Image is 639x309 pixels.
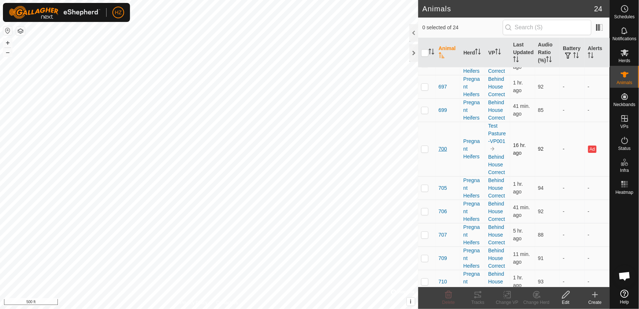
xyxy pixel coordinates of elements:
span: 0 selected of 24 [423,24,503,31]
div: Pregnant Heifers [463,137,482,161]
a: Behind House Correct [488,99,505,121]
img: Gallagher Logo [9,6,100,19]
button: Reset Map [3,26,12,35]
div: Create [580,299,610,306]
th: Battery [560,38,585,68]
td: - [585,176,610,200]
span: Oct 3, 2025, 9:36 PM [513,181,523,195]
span: Oct 3, 2025, 5:36 PM [513,228,523,241]
p-sorticon: Activate to sort [475,50,481,56]
td: - [560,75,585,98]
button: Map Layers [16,27,25,35]
span: 700 [439,145,447,153]
td: - [560,246,585,270]
span: Infra [620,168,629,173]
span: Animals [617,80,632,85]
button: – [3,48,12,57]
span: Delete [442,300,455,305]
button: Ad [588,146,596,153]
p-sorticon: Activate to sort [439,53,445,59]
td: - [560,223,585,246]
div: Change Herd [522,299,551,306]
div: Pregnant Heifers [463,75,482,98]
div: Pregnant Heifers [463,99,482,122]
a: Behind House Correct [488,201,505,222]
a: Behind House Correct [488,76,505,97]
span: 697 [439,83,447,91]
div: Pregnant Heifers [463,200,482,223]
div: Edit [551,299,580,306]
span: Herds [618,59,630,63]
a: Behind House Correct [488,248,505,269]
span: 92 [538,208,544,214]
span: 710 [439,278,447,286]
span: Heatmap [616,190,634,195]
td: - [585,270,610,293]
span: Neckbands [613,102,635,107]
img: to [490,146,495,152]
span: Oct 3, 2025, 10:36 PM [513,204,530,218]
span: VPs [620,124,628,129]
span: Oct 3, 2025, 10:36 PM [513,103,530,117]
p-sorticon: Activate to sort [428,50,434,56]
a: Contact Us [216,299,238,306]
th: Herd [460,38,485,68]
a: Behind House Correct [488,154,505,175]
a: Behind House Correct [488,271,505,292]
span: 699 [439,106,447,114]
button: i [407,298,415,306]
span: HZ [115,9,122,16]
a: Test Pasture-VP001 [488,123,506,144]
span: i [410,298,411,305]
p-sorticon: Activate to sort [573,53,579,59]
span: 706 [439,208,447,215]
a: Behind House Correct [488,177,505,199]
a: Behind House Correct [488,53,505,74]
td: - [560,98,585,122]
div: Pregnant Heifers [463,270,482,293]
a: Help [610,287,639,307]
span: Oct 3, 2025, 11:06 PM [513,251,530,265]
div: Pregnant Heifers [463,247,482,270]
div: Tracks [463,299,493,306]
span: 705 [439,184,447,192]
span: 92 [538,84,544,90]
td: - [585,246,610,270]
span: Oct 3, 2025, 9:36 PM [513,80,523,93]
p-sorticon: Activate to sort [588,53,594,59]
td: - [560,200,585,223]
a: Behind House Correct [488,224,505,245]
td: - [560,176,585,200]
span: 707 [439,231,447,239]
span: Oct 3, 2025, 7:06 AM [513,142,526,156]
div: Open chat [614,265,636,287]
span: 93 [538,279,544,284]
span: Schedules [614,15,635,19]
input: Search (S) [503,20,591,35]
th: Audio Ratio (%) [535,38,560,68]
th: Last Updated [510,38,535,68]
span: Oct 3, 2025, 10:06 PM [513,275,523,288]
p-sorticon: Activate to sort [495,50,501,56]
span: 85 [538,107,544,113]
div: Pregnant Heifers [463,223,482,246]
span: Help [620,300,629,304]
span: Status [618,146,631,151]
span: 709 [439,255,447,262]
td: - [585,223,610,246]
span: 94 [538,185,544,191]
a: Privacy Policy [180,299,208,306]
td: - [585,200,610,223]
span: 24 [594,3,602,14]
p-sorticon: Activate to sort [513,57,519,63]
span: 91 [538,255,544,261]
th: Animal [436,38,461,68]
span: Notifications [613,37,636,41]
th: Alerts [585,38,610,68]
td: - [560,270,585,293]
div: Change VP [493,299,522,306]
div: Pregnant Heifers [463,177,482,200]
button: + [3,38,12,47]
p-sorticon: Activate to sort [546,57,552,63]
th: VP [485,38,510,68]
